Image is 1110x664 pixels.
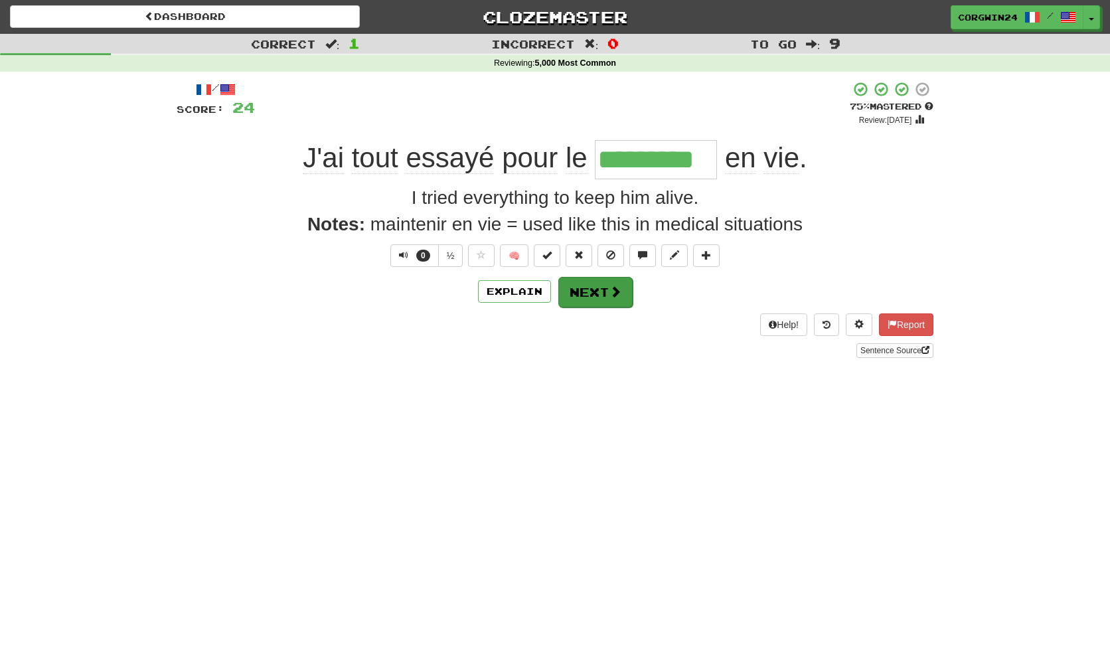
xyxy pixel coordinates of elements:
div: Mastered [850,101,933,113]
span: Score: [177,104,224,115]
span: . [717,142,807,174]
span: Correct [251,37,316,50]
button: Edit sentence (alt+d) [661,244,688,267]
a: Clozemaster [380,5,730,29]
span: le [566,142,588,174]
button: Discuss sentence (alt+u) [629,244,656,267]
div: Text-to-speech controls [388,244,463,267]
button: Explain [478,280,551,303]
small: Review: [DATE] [859,116,912,125]
span: 1 [349,35,360,51]
strong: 5,000 Most Common [535,58,616,68]
a: corgwin24 / [951,5,1083,29]
span: : [325,39,340,50]
span: / [1047,11,1054,20]
a: Dashboard [10,5,360,28]
button: Add to collection (alt+a) [693,244,720,267]
span: : [584,39,599,50]
div: maintenir en vie = used like this in medical situations [177,211,933,238]
span: essayé [406,142,494,174]
button: Help! [760,313,807,336]
div: I tried everything to keep him alive. [177,185,933,211]
span: : [806,39,821,50]
span: vie [763,142,799,174]
button: Round history (alt+y) [814,313,839,336]
button: Favorite sentence (alt+f) [468,244,495,267]
span: 24 [232,99,255,116]
span: pour [502,142,558,174]
span: 0 [607,35,619,51]
button: 🧠 [500,244,528,267]
button: Report [879,313,933,336]
button: Reset to 0% Mastered (alt+r) [566,244,592,267]
strong: Notes: [307,214,365,234]
button: 0 [390,244,439,267]
span: To go [750,37,797,50]
span: en [725,142,756,174]
span: 75 % [850,101,870,112]
button: ½ [438,244,463,267]
button: Next [558,277,633,307]
span: tout [352,142,398,174]
button: Set this sentence to 100% Mastered (alt+m) [534,244,560,267]
a: Sentence Source [856,343,933,358]
span: 9 [829,35,840,51]
span: J'ai [303,142,344,174]
span: Incorrect [491,37,575,50]
span: 0 [416,250,430,262]
button: Ignore sentence (alt+i) [597,244,624,267]
div: / [177,81,255,98]
span: corgwin24 [958,11,1018,23]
